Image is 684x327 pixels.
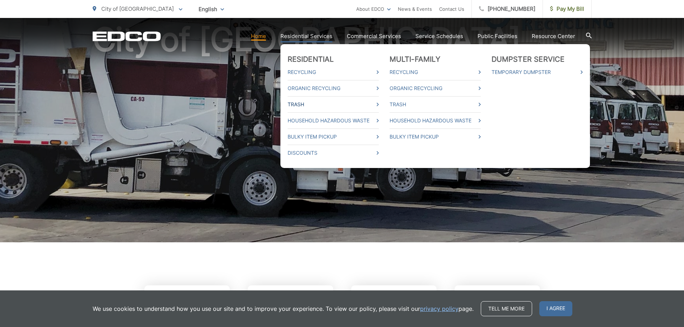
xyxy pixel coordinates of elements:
[398,5,432,13] a: News & Events
[288,149,379,157] a: Discounts
[288,132,379,141] a: Bulky Item Pickup
[415,32,463,41] a: Service Schedules
[492,55,565,64] a: Dumpster Service
[93,31,161,41] a: EDCD logo. Return to the homepage.
[101,5,174,12] span: City of [GEOGRAPHIC_DATA]
[420,304,459,313] a: privacy policy
[390,132,481,141] a: Bulky Item Pickup
[93,22,592,249] h1: City of [GEOGRAPHIC_DATA]
[390,100,481,109] a: Trash
[390,55,440,64] a: Multi-Family
[288,116,379,125] a: Household Hazardous Waste
[439,5,464,13] a: Contact Us
[251,32,266,41] a: Home
[288,84,379,93] a: Organic Recycling
[347,32,401,41] a: Commercial Services
[390,116,481,125] a: Household Hazardous Waste
[288,55,334,64] a: Residential
[280,32,332,41] a: Residential Services
[288,68,379,76] a: Recycling
[478,32,517,41] a: Public Facilities
[390,68,481,76] a: Recycling
[532,32,575,41] a: Resource Center
[288,100,379,109] a: Trash
[492,68,583,76] a: Temporary Dumpster
[550,5,584,13] span: Pay My Bill
[539,301,572,316] span: I agree
[481,301,532,316] a: Tell me more
[193,3,229,15] span: English
[390,84,481,93] a: Organic Recycling
[356,5,391,13] a: About EDCO
[93,304,474,313] p: We use cookies to understand how you use our site and to improve your experience. To view our pol...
